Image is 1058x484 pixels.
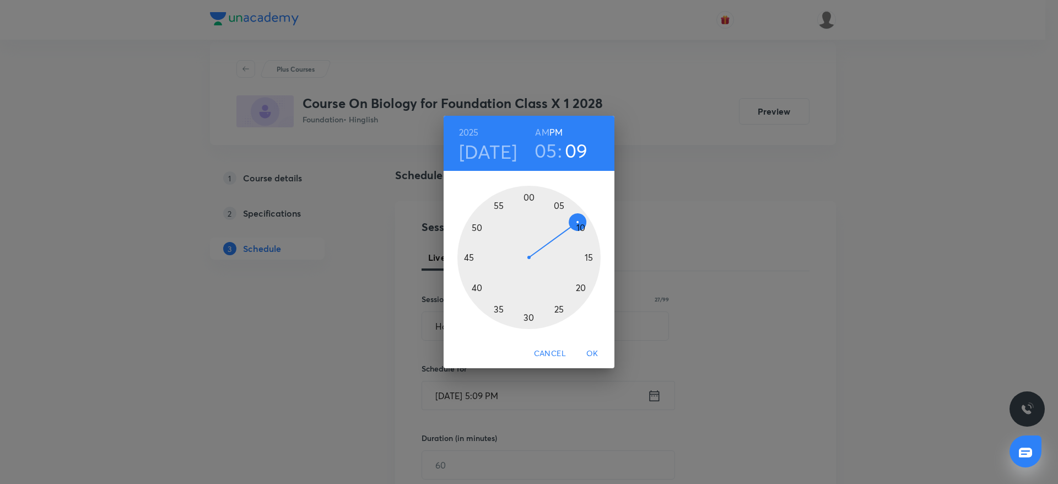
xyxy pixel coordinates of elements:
button: 09 [565,139,588,162]
button: Cancel [530,343,570,364]
span: Cancel [534,347,566,361]
button: 2025 [459,125,479,140]
button: OK [575,343,610,364]
button: PM [549,125,563,140]
button: [DATE] [459,140,517,163]
button: 05 [535,139,557,162]
button: AM [535,125,549,140]
span: OK [579,347,606,361]
h3: : [558,139,562,162]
